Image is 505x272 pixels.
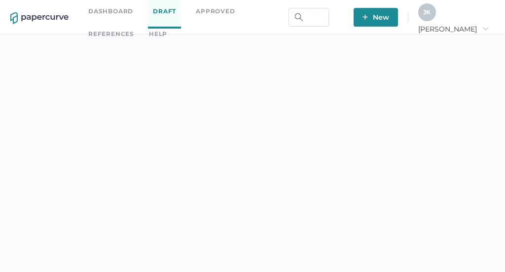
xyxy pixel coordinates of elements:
[423,8,431,16] span: J K
[362,14,368,20] img: plus-white.e19ec114.svg
[196,6,235,17] a: Approved
[295,13,303,21] img: search.bf03fe8b.svg
[418,25,489,34] span: [PERSON_NAME]
[88,29,134,39] a: References
[354,8,398,27] button: New
[482,25,489,32] i: arrow_right
[362,8,389,27] span: New
[149,29,167,39] div: help
[88,6,133,17] a: Dashboard
[10,12,69,24] img: papercurve-logo-colour.7244d18c.svg
[289,8,329,27] input: Search Workspace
